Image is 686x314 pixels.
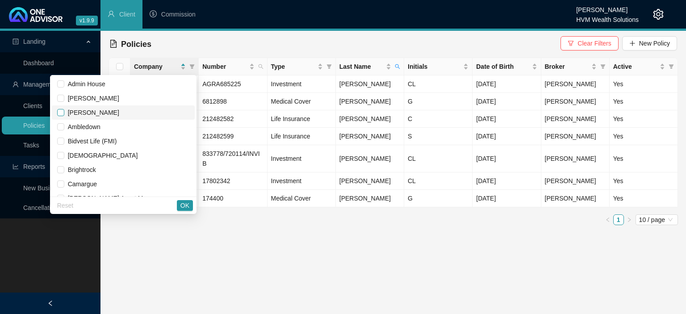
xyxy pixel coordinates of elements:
[545,62,590,71] span: Broker
[610,58,678,75] th: Active
[610,190,678,207] td: Yes
[545,133,596,140] span: [PERSON_NAME]
[23,59,54,67] a: Dashboard
[613,214,624,225] li: 1
[326,64,332,69] span: filter
[602,214,613,225] button: left
[473,110,541,128] td: [DATE]
[561,36,618,50] button: Clear Filters
[568,40,574,46] span: filter
[23,38,46,45] span: Landing
[150,10,157,17] span: dollar
[624,214,635,225] li: Next Page
[541,58,610,75] th: Broker
[395,64,400,69] span: search
[404,172,473,190] td: CL
[473,190,541,207] td: [DATE]
[545,195,596,202] span: [PERSON_NAME]
[64,123,100,130] span: Ambledown
[336,58,404,75] th: Last Name
[336,145,404,172] td: [PERSON_NAME]
[605,217,611,222] span: left
[161,11,196,18] span: Commission
[404,93,473,110] td: G
[336,172,404,190] td: [PERSON_NAME]
[610,93,678,110] td: Yes
[639,38,670,48] span: New Policy
[339,62,384,71] span: Last Name
[653,9,664,20] span: setting
[64,95,119,102] span: [PERSON_NAME]
[13,81,19,88] span: user
[202,177,230,184] span: 17802342
[545,98,596,105] span: [PERSON_NAME]
[636,214,678,225] div: Page Size
[256,60,265,73] span: search
[202,115,234,122] span: 212482582
[404,128,473,145] td: S
[13,163,19,170] span: line-chart
[109,40,117,48] span: file-text
[271,62,316,71] span: Type
[404,58,473,75] th: Initials
[108,10,115,17] span: user
[23,81,60,88] span: Management
[473,75,541,93] td: [DATE]
[598,60,607,73] span: filter
[577,38,611,48] span: Clear Filters
[408,62,461,71] span: Initials
[336,128,404,145] td: [PERSON_NAME]
[271,177,301,184] span: Investment
[473,58,541,75] th: Date of Birth
[473,145,541,172] td: [DATE]
[404,75,473,93] td: CL
[602,214,613,225] li: Previous Page
[202,98,227,105] span: 6812898
[610,128,678,145] td: Yes
[119,11,135,18] span: Client
[600,64,606,69] span: filter
[23,184,88,192] a: New Business Register
[627,217,632,222] span: right
[64,152,138,159] span: [DEMOGRAPHIC_DATA]
[545,177,596,184] span: [PERSON_NAME]
[393,60,402,73] span: search
[624,214,635,225] button: right
[336,110,404,128] td: [PERSON_NAME]
[271,155,301,162] span: Investment
[23,204,83,211] a: Cancellation Register
[64,166,96,173] span: Brightrock
[610,110,678,128] td: Yes
[23,102,42,109] a: Clients
[271,133,310,140] span: Life Insurance
[614,215,623,225] a: 1
[47,300,54,306] span: left
[667,60,676,73] span: filter
[13,38,19,45] span: profile
[336,75,404,93] td: [PERSON_NAME]
[64,80,105,88] span: Admin House
[545,155,596,162] span: [PERSON_NAME]
[271,98,311,105] span: Medical Cover
[23,142,39,149] a: Tasks
[199,58,267,75] th: Number
[202,195,223,202] span: 174400
[473,128,541,145] td: [DATE]
[336,93,404,110] td: [PERSON_NAME]
[9,7,63,22] img: 2df55531c6924b55f21c4cf5d4484680-logo-light.svg
[473,172,541,190] td: [DATE]
[180,201,189,210] span: OK
[23,122,45,129] a: Policies
[64,195,166,202] span: [PERSON_NAME] Asset Managers
[202,133,234,140] span: 212482599
[545,115,596,122] span: [PERSON_NAME]
[76,16,98,25] span: v1.9.9
[610,172,678,190] td: Yes
[336,190,404,207] td: [PERSON_NAME]
[202,62,247,71] span: Number
[54,200,77,211] button: Reset
[64,180,97,188] span: Camargue
[64,138,117,145] span: Bidvest Life (FMI)
[258,64,264,69] span: search
[404,110,473,128] td: C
